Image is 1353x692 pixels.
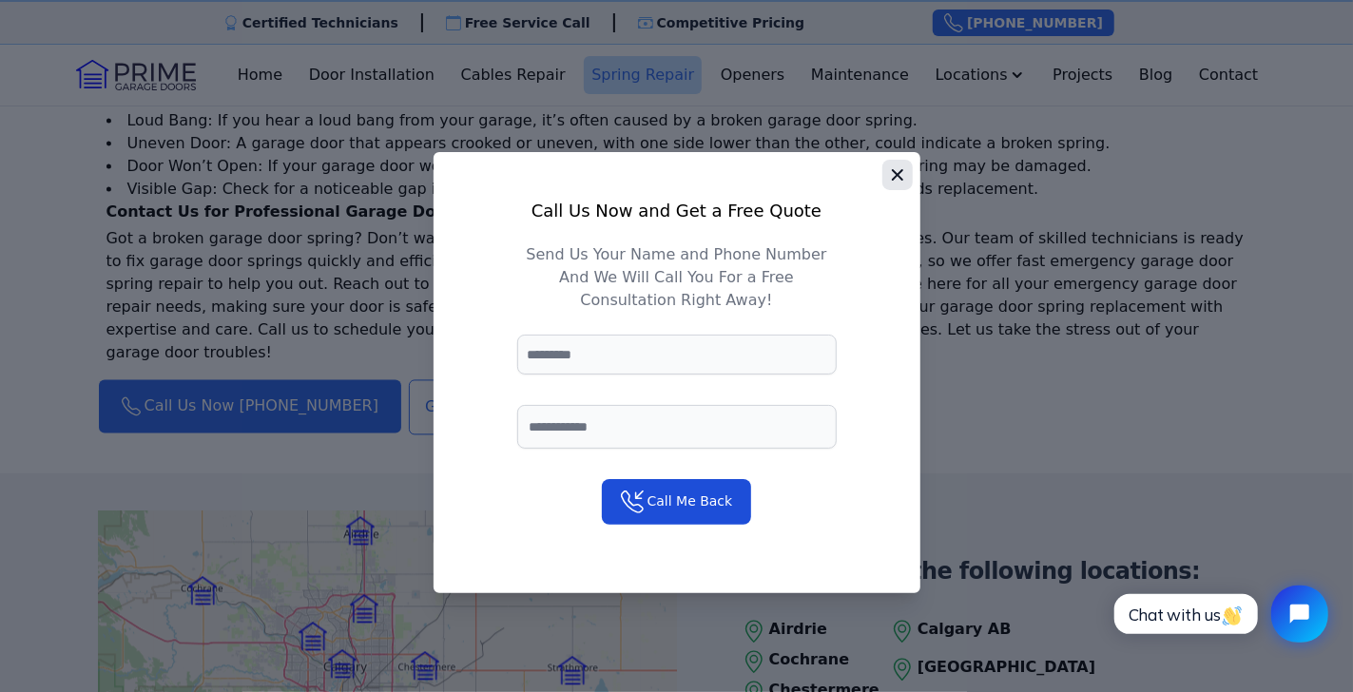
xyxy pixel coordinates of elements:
h3: Call Us Now and Get a Free Quote [517,198,837,224]
p: Send Us Your Name and Phone Number And We Will Call You For a Free Consultation Right Away! [517,243,837,312]
button: Call Me Back [602,479,752,525]
iframe: Tidio Chat [1093,569,1344,659]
